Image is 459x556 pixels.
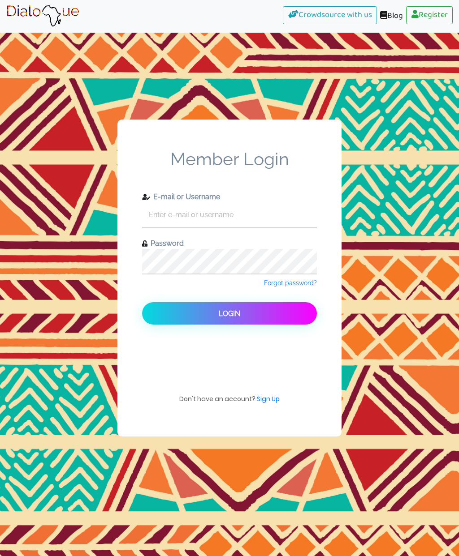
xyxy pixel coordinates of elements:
[147,239,184,248] span: Password
[6,5,79,27] img: Brand
[219,309,240,318] span: Login
[142,202,317,227] input: Enter e-mail or username
[377,6,406,26] a: Blog
[406,6,453,24] a: Register
[283,6,377,24] a: Crowdsource with us
[257,394,280,403] a: Sign Up
[264,278,317,287] a: Forgot password?
[179,394,280,412] span: Don't have an account?
[142,302,317,325] button: Login
[150,192,220,201] span: E-mail or Username
[142,149,317,192] span: Member Login
[264,279,317,287] span: Forgot password?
